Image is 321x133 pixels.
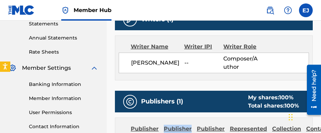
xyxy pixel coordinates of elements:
span: Composer/Author [223,55,259,71]
h5: Publishers (1) [141,98,183,106]
span: Member Settings [22,64,71,72]
a: Rate Sheets [29,48,98,56]
a: Annual Statements [29,34,98,42]
div: Drag [289,107,293,128]
img: help [284,6,292,14]
a: Banking Information [29,81,98,88]
a: Public Search [263,3,277,17]
span: 100 % [279,94,293,101]
div: My shares: [248,93,299,102]
div: Writer Name [131,43,184,51]
span: -- [184,59,224,67]
a: Statements [29,20,98,27]
a: User Permissions [29,109,98,116]
span: [PERSON_NAME] [131,59,184,67]
img: Top Rightsholder [61,6,69,14]
iframe: Chat Widget [287,100,321,133]
a: Contact Information [29,123,98,130]
div: Help [281,3,295,17]
span: Member Hub [74,6,111,14]
img: search [266,6,274,14]
img: expand [90,64,98,72]
span: 100 % [285,102,299,109]
iframe: Resource Center [302,62,321,117]
div: User Menu [299,3,313,17]
img: MLC Logo [8,5,35,15]
a: Member Information [29,95,98,102]
img: Publishers [126,98,134,106]
img: Member Settings [8,64,17,72]
div: Writer IPI [184,43,223,51]
div: Writer Role [223,43,259,51]
div: Total shares: [248,102,299,110]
